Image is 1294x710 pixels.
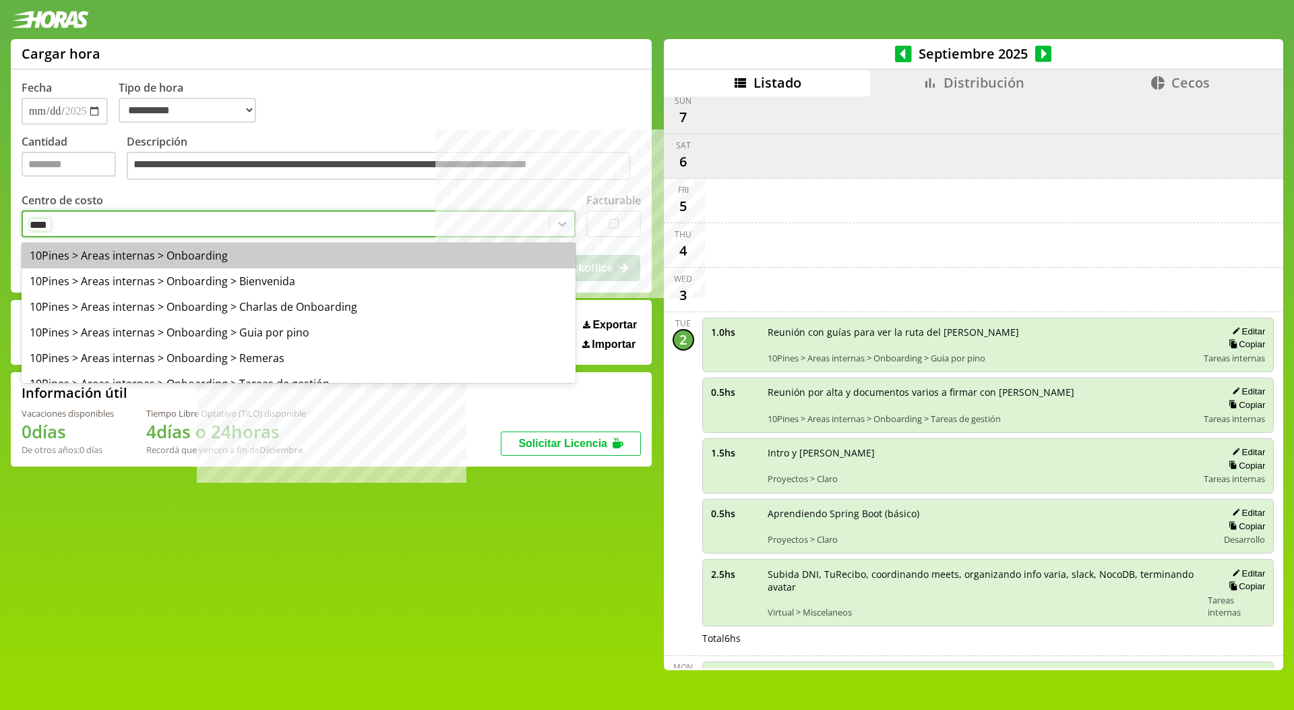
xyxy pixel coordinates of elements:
div: Tiempo Libre Optativo (TiLO) disponible [146,407,306,419]
div: Recordá que vencen a fin de [146,444,306,456]
span: Reunión con guías para ver la ruta del [PERSON_NAME] [768,326,1195,338]
label: Tipo de hora [119,80,267,125]
input: Cantidad [22,152,116,177]
span: Desarrollo [1224,533,1265,545]
button: Editar [1228,446,1265,458]
span: Intro y [PERSON_NAME] [768,446,1195,459]
span: Subida DNI, TuRecibo, coordinando meets, organizando info varia, slack, NocoDB, terminando avatar [768,568,1198,593]
div: Vacaciones disponibles [22,407,114,419]
span: Solicitar Licencia [518,438,607,449]
span: 2.5 hs [711,568,758,581]
button: Editar [1228,507,1265,519]
select: Tipo de hora [119,98,256,123]
label: Facturable [586,193,641,208]
div: 4 [673,240,694,262]
span: Exportar [592,319,637,331]
button: Solicitar Licencia [501,432,641,456]
button: Exportar [579,318,641,332]
h1: 0 días [22,419,114,444]
span: 1.5 hs [711,446,758,459]
div: 7 [673,107,694,128]
div: Total 6 hs [702,632,1274,645]
div: 2 [673,329,694,351]
button: Editar [1228,326,1265,337]
h1: 4 días o 24 horas [146,419,306,444]
span: Tareas internas [1204,473,1265,485]
div: 5 [673,196,694,217]
button: Editar [1228,386,1265,397]
button: Copiar [1225,521,1265,532]
button: Copiar [1225,338,1265,350]
div: Tue [675,318,691,329]
label: Fecha [22,80,52,95]
div: scrollable content [664,96,1283,668]
img: logotipo [11,11,89,28]
span: Aprendiendo Spring Boot (básico) [768,507,1209,520]
button: Copiar [1225,460,1265,471]
div: Thu [675,229,691,240]
span: 1.0 hs [711,326,758,338]
button: Editar [1228,568,1265,579]
span: Listado [753,73,801,92]
div: De otros años: 0 días [22,444,114,456]
span: Importar [592,338,636,351]
h2: Información útil [22,384,127,402]
div: 10Pines > Areas internas > Onboarding [22,243,576,268]
div: Sat [676,140,691,151]
span: 10Pines > Areas internas > Onboarding > Guia por pino [768,352,1195,364]
span: Septiembre 2025 [912,45,1035,63]
button: Copiar [1225,581,1265,592]
span: 0.5 hs [711,507,758,520]
div: 10Pines > Areas internas > Onboarding > Charlas de Onboarding [22,294,576,320]
span: Cecos [1171,73,1210,92]
span: Tareas internas [1204,413,1265,425]
span: Proyectos > Claro [768,473,1195,485]
label: Descripción [127,134,641,183]
span: Distribución [944,73,1024,92]
div: 10Pines > Areas internas > Onboarding > Guia por pino [22,320,576,345]
span: Tareas internas [1208,594,1266,618]
label: Cantidad [22,134,127,183]
div: 6 [673,151,694,173]
div: 10Pines > Areas internas > Onboarding > Tareas de gestión [22,371,576,396]
div: Fri [678,184,689,196]
label: Centro de costo [22,193,103,208]
div: 3 [673,285,694,306]
div: 10Pines > Areas internas > Onboarding > Bienvenida [22,268,576,294]
span: Reunión por alta y documentos varios a firmar con [PERSON_NAME] [768,386,1195,398]
button: Copiar [1225,399,1265,411]
span: Proyectos > Claro [768,533,1209,545]
textarea: Descripción [127,152,630,180]
span: 10Pines > Areas internas > Onboarding > Tareas de gestión [768,413,1195,425]
div: Mon [673,661,693,673]
div: 10Pines > Areas internas > Onboarding > Remeras [22,345,576,371]
span: Tareas internas [1204,352,1265,364]
b: Diciembre [259,444,303,456]
span: Virtual > Miscelaneos [768,606,1198,618]
span: 0.5 hs [711,386,758,398]
div: Wed [674,273,692,285]
h1: Cargar hora [22,45,100,63]
div: Sun [675,95,691,107]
